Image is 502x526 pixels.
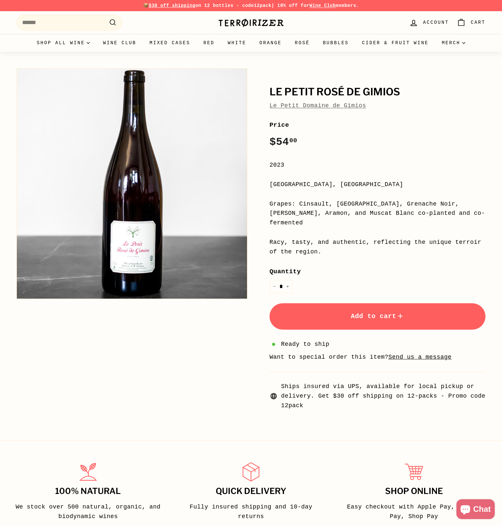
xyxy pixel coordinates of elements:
[288,34,316,52] a: Rosé
[281,340,329,349] span: Ready to ship
[283,280,293,293] button: Increase item quantity by one
[309,3,336,8] a: Wine Club
[269,199,485,228] div: Grapes: Cinsault, [GEOGRAPHIC_DATA], Grenache Noir, [PERSON_NAME], Aramon, and Muscat Blanc co-pl...
[351,312,404,320] span: Add to cart
[269,303,485,330] button: Add to cart
[3,34,499,52] div: Primary
[340,502,488,521] p: Easy checkout with Apple Pay, Google Pay, Shop Pay
[269,352,485,362] li: Want to special order this item?
[269,102,366,109] a: Le Petit Domaine de Gimios
[14,487,162,496] h3: 100% Natural
[14,502,162,521] p: We stock over 500 natural, organic, and biodynamic wines
[471,19,485,26] span: Cart
[143,34,197,52] a: Mixed Cases
[177,487,325,496] h3: Quick delivery
[253,34,288,52] a: Orange
[177,502,325,521] p: Fully insured shipping and 10-day returns
[340,487,488,496] h3: Shop Online
[254,3,271,8] strong: 12pack
[269,280,293,293] input: quantity
[269,160,485,170] div: 2023
[221,34,253,52] a: White
[269,120,485,130] label: Price
[96,34,143,52] a: Wine Club
[454,499,497,521] inbox-online-store-chat: Shopify online store chat
[269,280,279,293] button: Reduce item quantity by one
[269,136,297,148] span: $54
[453,13,489,32] a: Cart
[289,137,297,144] sup: 00
[17,2,485,9] p: 📦 on 12 bottles - code | 10% off for members.
[197,34,221,52] a: Red
[149,3,196,8] span: $30 off shipping
[30,34,96,52] summary: Shop all wine
[405,13,453,32] a: Account
[269,238,485,257] div: Racy, tasty, and authentic, reflecting the unique terroir of the region.
[355,34,435,52] a: Cider & Fruit Wine
[269,180,485,189] div: [GEOGRAPHIC_DATA], [GEOGRAPHIC_DATA]
[281,382,485,410] span: Ships insured via UPS, available for local pickup or delivery. Get $30 off shipping on 12-packs -...
[269,267,485,277] label: Quantity
[316,34,355,52] a: Bubbles
[435,34,472,52] summary: Merch
[269,86,485,98] h1: Le Petit Rosé De Gimios
[423,19,449,26] span: Account
[388,354,451,360] a: Send us a message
